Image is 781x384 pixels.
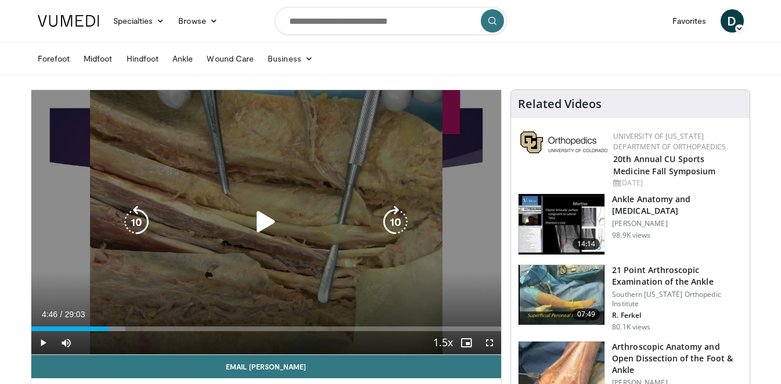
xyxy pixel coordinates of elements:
a: University of [US_STATE] Department of Orthopaedics [613,131,726,152]
a: Forefoot [31,47,77,70]
img: d2937c76-94b7-4d20-9de4-1c4e4a17f51d.150x105_q85_crop-smart_upscale.jpg [519,265,604,325]
a: Browse [171,9,225,33]
img: d079e22e-f623-40f6-8657-94e85635e1da.150x105_q85_crop-smart_upscale.jpg [519,194,604,254]
div: Progress Bar [31,326,502,331]
a: Business [261,47,320,70]
div: [DATE] [613,178,740,188]
button: Playback Rate [431,331,455,354]
p: 80.1K views [612,322,650,332]
button: Fullscreen [478,331,501,354]
h3: Arthroscopic Anatomy and Open Dissection of the Foot & Ankle [612,341,743,376]
p: Southern [US_STATE] Orthopedic Institute [612,290,743,308]
span: / [60,310,63,319]
a: D [721,9,744,33]
h4: Related Videos [518,97,602,111]
p: 98.9K views [612,231,650,240]
a: Ankle [165,47,200,70]
span: 4:46 [42,310,57,319]
button: Mute [55,331,78,354]
a: 14:14 Ankle Anatomy and [MEDICAL_DATA] [PERSON_NAME] 98.9K views [518,193,743,255]
a: Wound Care [200,47,261,70]
a: 20th Annual CU Sports Medicine Fall Symposium [613,153,715,177]
p: R. Ferkel [612,311,743,320]
p: [PERSON_NAME] [612,219,743,228]
button: Enable picture-in-picture mode [455,331,478,354]
a: Midfoot [77,47,120,70]
img: VuMedi Logo [38,15,99,27]
span: 14:14 [573,238,600,250]
video-js: Video Player [31,90,502,355]
button: Play [31,331,55,354]
h3: 21 Point Arthroscopic Examination of the Ankle [612,264,743,288]
input: Search topics, interventions [275,7,507,35]
span: 29:03 [64,310,85,319]
img: 355603a8-37da-49b6-856f-e00d7e9307d3.png.150x105_q85_autocrop_double_scale_upscale_version-0.2.png [520,131,607,153]
a: Hindfoot [120,47,166,70]
a: Email [PERSON_NAME] [31,355,502,378]
a: Specialties [106,9,172,33]
h3: Ankle Anatomy and [MEDICAL_DATA] [612,193,743,217]
a: Favorites [665,9,714,33]
span: 07:49 [573,308,600,320]
a: 07:49 21 Point Arthroscopic Examination of the Ankle Southern [US_STATE] Orthopedic Institute R. ... [518,264,743,332]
